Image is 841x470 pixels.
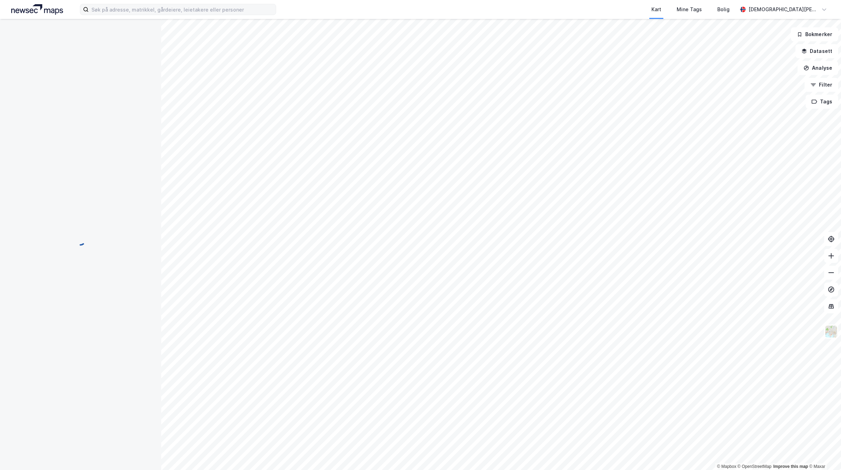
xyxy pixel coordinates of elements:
img: logo.a4113a55bc3d86da70a041830d287a7e.svg [11,4,63,15]
button: Analyse [798,61,838,75]
button: Datasett [795,44,838,58]
iframe: Chat Widget [806,436,841,470]
button: Filter [805,78,838,92]
input: Søk på adresse, matrikkel, gårdeiere, leietakere eller personer [89,4,276,15]
img: spinner.a6d8c91a73a9ac5275cf975e30b51cfb.svg [75,235,86,246]
div: Mine Tags [677,5,702,14]
button: Bokmerker [791,27,838,41]
div: [DEMOGRAPHIC_DATA][PERSON_NAME] [748,5,819,14]
a: OpenStreetMap [738,464,772,469]
img: Z [825,325,838,338]
a: Improve this map [773,464,808,469]
div: Kart [651,5,661,14]
button: Tags [806,95,838,109]
a: Mapbox [717,464,736,469]
div: Bolig [717,5,730,14]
